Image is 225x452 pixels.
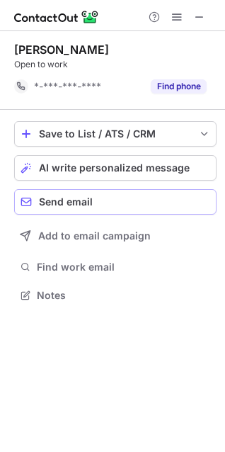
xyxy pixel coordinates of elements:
[14,9,99,26] img: ContactOut v5.3.10
[38,230,151,242] span: Add to email campaign
[14,155,217,181] button: AI write personalized message
[14,58,217,71] div: Open to work
[151,79,207,94] button: Reveal Button
[37,261,211,273] span: Find work email
[37,289,211,302] span: Notes
[14,257,217,277] button: Find work email
[39,162,190,174] span: AI write personalized message
[39,196,93,208] span: Send email
[39,128,192,140] div: Save to List / ATS / CRM
[14,223,217,249] button: Add to email campaign
[14,43,109,57] div: [PERSON_NAME]
[14,286,217,305] button: Notes
[14,121,217,147] button: save-profile-one-click
[14,189,217,215] button: Send email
